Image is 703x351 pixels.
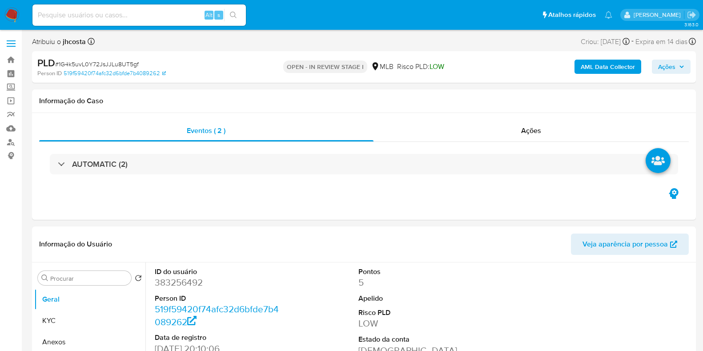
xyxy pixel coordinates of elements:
dt: Pontos [358,267,486,277]
dd: 5 [358,276,486,289]
span: Atribuiu o [32,37,86,47]
button: KYC [34,310,145,331]
dt: ID do usuário [155,267,282,277]
p: jhonata.costa@mercadolivre.com [634,11,684,19]
span: Expira em 14 dias [635,37,687,47]
span: Ações [658,60,675,74]
button: Ações [652,60,691,74]
button: Procurar [41,274,48,282]
h3: AUTOMATIC (2) [72,159,128,169]
span: Eventos ( 2 ) [187,125,225,136]
input: Pesquise usuários ou casos... [32,9,246,21]
a: Notificações [605,11,612,19]
div: MLB [371,62,394,72]
button: Veja aparência por pessoa [571,234,689,255]
button: AML Data Collector [574,60,641,74]
span: s [217,11,220,19]
dt: Apelido [358,294,486,303]
dd: 383256492 [155,276,282,289]
a: 519f59420f74afc32d6bfde7b4089262 [155,303,279,328]
div: Criou: [DATE] [581,36,630,48]
dt: Estado da conta [358,335,486,344]
b: Person ID [37,69,62,77]
h1: Informação do Usuário [39,240,112,249]
button: search-icon [224,9,242,21]
span: Veja aparência por pessoa [582,234,668,255]
b: AML Data Collector [581,60,635,74]
dt: Data de registro [155,333,282,343]
dd: LOW [358,317,486,330]
h1: Informação do Caso [39,97,689,105]
span: - [631,36,634,48]
dt: Person ID [155,294,282,303]
dt: Risco PLD [358,308,486,318]
p: OPEN - IN REVIEW STAGE I [283,61,367,73]
div: AUTOMATIC (2) [50,154,678,174]
a: Sair [687,10,696,20]
span: LOW [430,61,444,72]
span: Atalhos rápidos [548,10,596,20]
span: Risco PLD: [397,62,444,72]
span: Alt [205,11,213,19]
button: Retornar ao pedido padrão [135,274,142,284]
span: # 1G4k5uvL0Y72JsJJLu8UT5gf [55,60,139,69]
span: Ações [521,125,541,136]
input: Procurar [50,274,128,282]
b: jhcosta [61,36,86,47]
button: Geral [34,289,145,310]
b: PLD [37,56,55,70]
a: 519f59420f74afc32d6bfde7b4089262 [64,69,166,77]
